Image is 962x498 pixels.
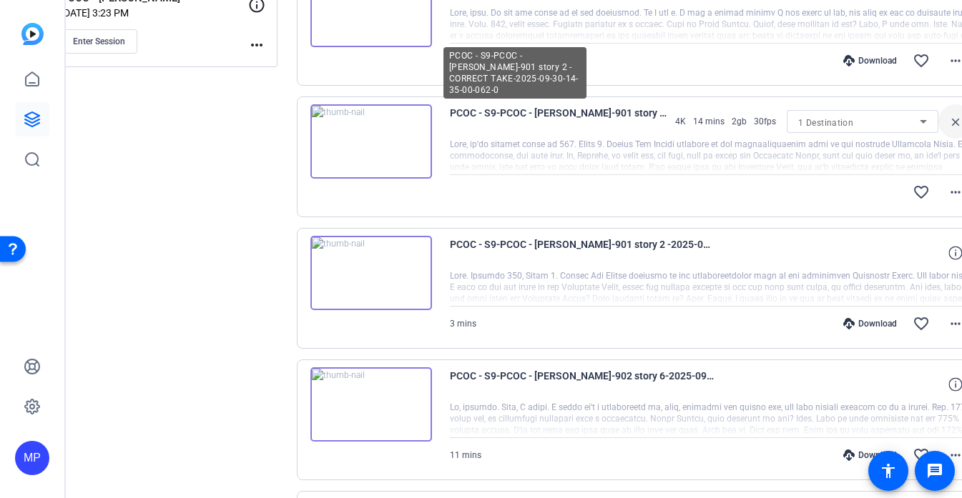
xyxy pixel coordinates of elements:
span: PCOC - S9-PCOC - [PERSON_NAME]-901 story 2 -2025-09-30-14-31-48-842-0 [450,236,715,270]
span: PCOC - S9-PCOC - [PERSON_NAME]-901 story 2 - CORRECT TAKE-2025-09-30-14-35-00-062-0 [450,104,668,139]
mat-icon: favorite_border [913,52,930,69]
mat-icon: favorite_border [913,315,930,332]
img: thumb-nail [310,236,432,310]
span: Enter Session [73,36,125,47]
mat-label: 1 Destination [798,118,853,128]
button: Enter Session [61,29,137,54]
div: MP [15,441,49,475]
div: Download [836,55,904,66]
mat-icon: favorite_border [913,184,930,201]
span: 7 mins [450,56,476,66]
span: PCOC - S9-PCOC - [PERSON_NAME]-902 story 6-2025-09-30-14-31-19-074-0 [450,367,715,402]
img: blue-gradient.svg [21,23,44,45]
img: thumb-nail [310,104,432,179]
span: 11 mins [450,450,481,460]
div: Download [836,449,904,461]
p: [DATE] 3:23 PM [61,7,248,19]
span: 4K [675,116,686,127]
div: Download [836,318,904,329]
span: 2gb [732,116,747,127]
span: 30fps [754,116,776,127]
img: thumb-nail [310,367,432,442]
mat-icon: more_horiz [248,36,265,54]
span: 3 mins [450,319,476,329]
span: 14 mins [693,116,725,127]
mat-icon: favorite_border [913,447,930,464]
mat-icon: accessibility [880,462,897,479]
mat-icon: message [926,462,943,479]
